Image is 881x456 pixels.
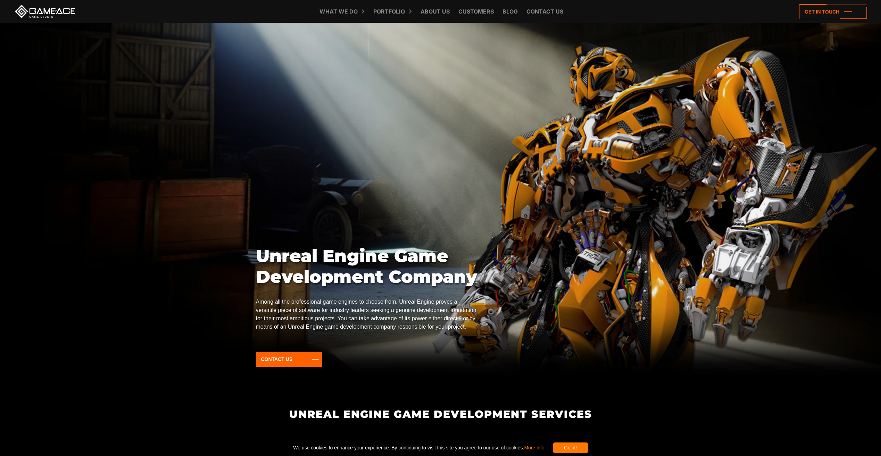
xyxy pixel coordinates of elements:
div: Got it! [553,442,588,453]
span: We use cookies to enhance your experience. By continuing to visit this site you agree to our use ... [293,442,544,453]
p: Among all the professional game engines to choose from, Unreal Engine proves a versatile piece of... [256,298,477,331]
a: Contact Us [256,352,322,367]
a: Get in touch [799,4,867,19]
h2: Unreal Engine Game Development Services [256,408,625,420]
a: More info [524,445,544,450]
h1: Unreal Engine Game Development Company [256,246,477,287]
